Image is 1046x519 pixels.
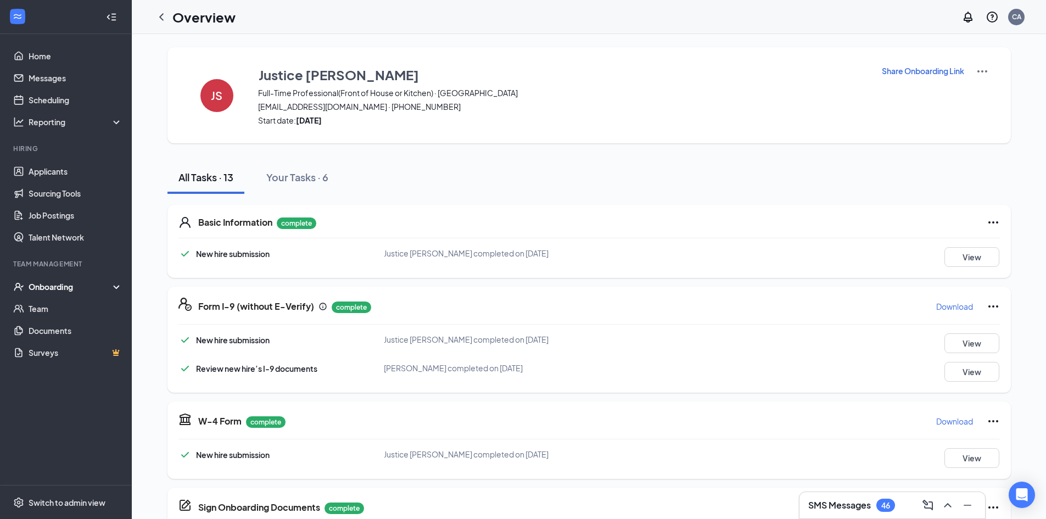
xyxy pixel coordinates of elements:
span: Start date: [258,115,868,126]
h3: SMS Messages [808,499,871,511]
span: Review new hire’s I-9 documents [196,364,317,373]
p: complete [332,302,371,313]
a: Talent Network [29,226,122,248]
span: Justice [PERSON_NAME] completed on [DATE] [384,449,549,459]
button: Justice [PERSON_NAME] [258,65,868,85]
div: Your Tasks · 6 [266,170,328,184]
h4: JS [211,92,222,99]
p: Download [936,416,973,427]
svg: Checkmark [178,333,192,347]
span: Justice [PERSON_NAME] completed on [DATE] [384,248,549,258]
p: Share Onboarding Link [882,65,964,76]
svg: Checkmark [178,448,192,461]
p: complete [325,503,364,514]
svg: UserCheck [13,281,24,292]
button: JS [189,65,244,126]
span: Justice [PERSON_NAME] completed on [DATE] [384,334,549,344]
button: Minimize [959,496,976,514]
span: [EMAIL_ADDRESS][DOMAIN_NAME] · [PHONE_NUMBER] [258,101,868,112]
svg: Checkmark [178,247,192,260]
svg: ComposeMessage [921,499,935,512]
button: Download [936,412,974,430]
svg: FormI9EVerifyIcon [178,298,192,311]
a: SurveysCrown [29,342,122,364]
div: Open Intercom Messenger [1009,482,1035,508]
div: All Tasks · 13 [178,170,233,184]
h5: Sign Onboarding Documents [198,501,320,514]
svg: WorkstreamLogo [12,11,23,22]
button: View [944,333,999,353]
div: 46 [881,501,890,510]
a: Sourcing Tools [29,182,122,204]
svg: Ellipses [987,300,1000,313]
svg: Notifications [961,10,975,24]
div: Onboarding [29,281,113,292]
svg: Analysis [13,116,24,127]
span: New hire submission [196,450,270,460]
svg: CompanyDocumentIcon [178,499,192,512]
svg: ChevronUp [941,499,954,512]
svg: TaxGovernmentIcon [178,412,192,426]
button: View [944,362,999,382]
button: View [944,247,999,267]
h5: W-4 Form [198,415,242,427]
svg: Minimize [961,499,974,512]
div: Team Management [13,259,120,269]
svg: ChevronLeft [155,10,168,24]
a: Messages [29,67,122,89]
svg: QuestionInfo [986,10,999,24]
svg: Checkmark [178,362,192,375]
div: CA [1012,12,1021,21]
a: Team [29,298,122,320]
svg: Ellipses [987,501,1000,514]
button: ComposeMessage [919,496,937,514]
svg: Info [318,302,327,311]
img: More Actions [976,65,989,78]
svg: Collapse [106,12,117,23]
a: Applicants [29,160,122,182]
svg: Ellipses [987,216,1000,229]
h3: Justice [PERSON_NAME] [259,65,419,84]
button: Share Onboarding Link [881,65,965,77]
div: Reporting [29,116,123,127]
strong: [DATE] [296,115,322,125]
svg: Ellipses [987,415,1000,428]
div: Switch to admin view [29,497,105,508]
svg: Settings [13,497,24,508]
button: View [944,448,999,468]
span: New hire submission [196,335,270,345]
span: New hire submission [196,249,270,259]
a: Home [29,45,122,67]
span: Full-Time Professional(Front of House or Kitchen) · [GEOGRAPHIC_DATA] [258,87,868,98]
a: Documents [29,320,122,342]
span: [PERSON_NAME] completed on [DATE] [384,363,523,373]
h5: Form I-9 (without E-Verify) [198,300,314,312]
p: complete [277,217,316,229]
button: Download [936,298,974,315]
svg: User [178,216,192,229]
h1: Overview [172,8,236,26]
h5: Basic Information [198,216,272,228]
p: complete [246,416,286,428]
a: Scheduling [29,89,122,111]
button: ChevronUp [939,496,956,514]
p: Download [936,301,973,312]
div: Hiring [13,144,120,153]
a: Job Postings [29,204,122,226]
